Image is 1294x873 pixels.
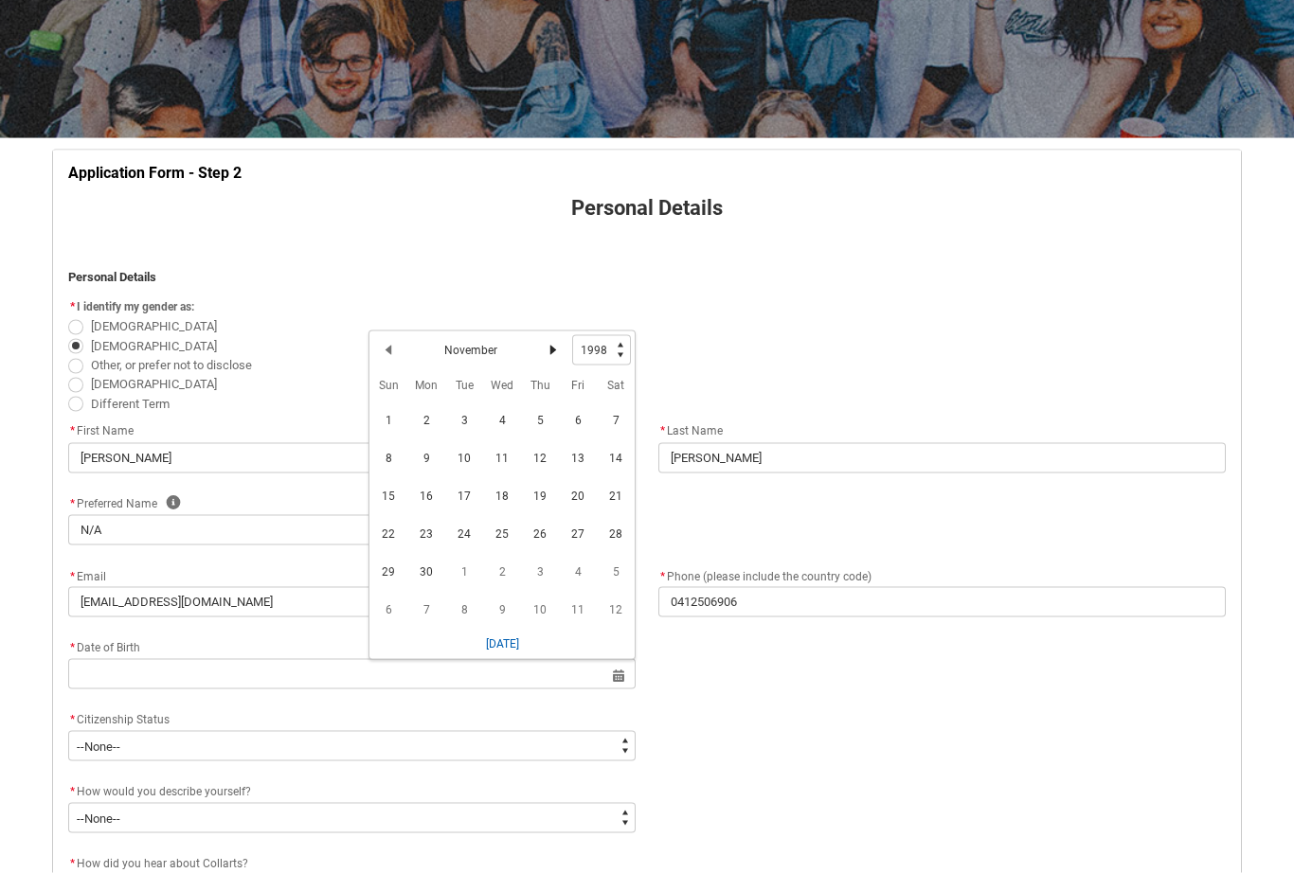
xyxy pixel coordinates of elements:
span: 8 [449,595,479,625]
input: +61 400 000 000 [658,587,1226,617]
td: 1998-11-16 [407,477,445,515]
span: Citizenship Status [77,713,170,726]
span: I identify my gender as: [77,300,194,313]
span: How would you describe yourself? [77,785,251,798]
abbr: required [70,641,75,654]
span: 6 [373,595,404,625]
div: Date picker: November [368,330,636,660]
abbr: Saturday [607,379,624,392]
span: Different Term [91,397,170,411]
td: 1998-11-20 [559,477,597,515]
span: 16 [411,481,441,511]
span: 8 [373,443,404,473]
span: [DEMOGRAPHIC_DATA] [91,339,217,353]
abbr: required [70,424,75,437]
span: 26 [525,519,555,549]
button: Previous Month [373,335,404,365]
td: 1998-11-15 [369,477,407,515]
td: 1998-12-02 [483,553,521,591]
abbr: Friday [571,379,584,392]
span: 10 [449,443,479,473]
td: 1998-12-01 [445,553,483,591]
abbr: Wednesday [491,379,513,392]
span: 30 [411,557,441,587]
span: 17 [449,481,479,511]
strong: Personal Details [68,270,156,284]
span: [DEMOGRAPHIC_DATA] [91,319,217,333]
span: 7 [411,595,441,625]
span: 4 [563,557,593,587]
span: 5 [525,405,555,436]
abbr: Sunday [379,379,399,392]
td: 1998-11-17 [445,477,483,515]
td: 1998-11-11 [483,439,521,477]
td: 1998-12-05 [597,553,635,591]
td: 1998-11-25 [483,515,521,553]
abbr: required [70,497,75,510]
strong: Personal Details [571,196,723,220]
span: 2 [411,405,441,436]
span: 20 [563,481,593,511]
td: 1998-12-09 [483,591,521,629]
td: 1998-11-27 [559,515,597,553]
abbr: Thursday [530,379,550,392]
strong: Application Form - Step 2 [68,164,242,182]
span: Date of Birth [68,641,140,654]
button: Next Month [538,335,568,365]
span: 1 [373,405,404,436]
input: you@example.com [68,587,636,617]
span: 2 [487,557,517,587]
span: [DEMOGRAPHIC_DATA] [91,377,217,391]
td: 1998-11-24 [445,515,483,553]
abbr: Tuesday [456,379,474,392]
span: 12 [525,443,555,473]
span: 27 [563,519,593,549]
abbr: required [70,300,75,313]
label: Phone (please include the country code) [658,564,879,585]
td: 1998-11-26 [521,515,559,553]
td: 1998-11-07 [597,401,635,439]
td: 1998-12-08 [445,591,483,629]
td: 1998-11-08 [369,439,407,477]
span: 25 [487,519,517,549]
label: Email [68,564,114,585]
span: 6 [563,405,593,436]
span: 7 [601,405,631,436]
span: First Name [68,424,134,437]
td: 1998-11-29 [369,553,407,591]
td: 1998-12-12 [597,591,635,629]
td: 1998-11-10 [445,439,483,477]
td: 1998-11-12 [521,439,559,477]
h2: November [444,342,497,359]
abbr: required [70,713,75,726]
td: 1998-11-03 [445,401,483,439]
td: 1998-11-21 [597,477,635,515]
span: 5 [601,557,631,587]
td: 1998-12-04 [559,553,597,591]
td: 1998-11-19 [521,477,559,515]
td: 1998-11-23 [407,515,445,553]
td: 1998-11-22 [369,515,407,553]
abbr: required [660,424,665,437]
span: 11 [487,443,517,473]
span: 15 [373,481,404,511]
span: 24 [449,519,479,549]
span: 11 [563,595,593,625]
span: 3 [525,557,555,587]
button: [DATE] [485,629,520,659]
td: 1998-11-09 [407,439,445,477]
span: 28 [601,519,631,549]
abbr: required [70,570,75,583]
span: 4 [487,405,517,436]
span: 29 [373,557,404,587]
td: 1998-11-01 [369,401,407,439]
span: 9 [411,443,441,473]
td: 1998-12-10 [521,591,559,629]
td: 1998-11-18 [483,477,521,515]
span: 22 [373,519,404,549]
span: 1 [449,557,479,587]
span: 23 [411,519,441,549]
td: 1998-12-11 [559,591,597,629]
td: 1998-12-06 [369,591,407,629]
td: 1998-11-05 [521,401,559,439]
